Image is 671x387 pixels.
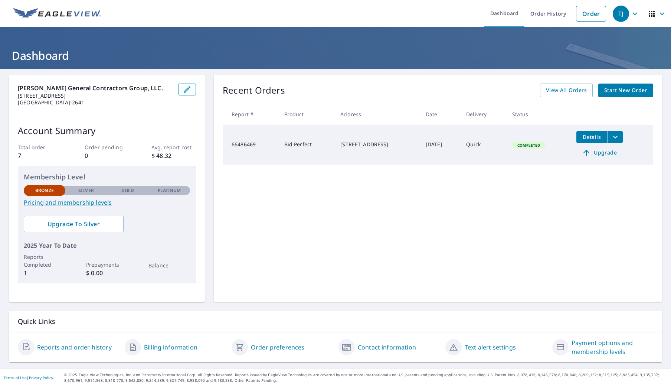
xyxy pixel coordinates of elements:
[460,103,506,125] th: Delivery
[576,6,606,22] a: Order
[85,143,129,151] p: Order pending
[513,143,544,148] span: Completed
[465,343,516,352] a: Text alert settings
[613,6,629,22] div: TJ
[64,372,667,383] p: © 2025 Eagle View Technologies, Inc. and Pictometry International Corp. All Rights Reserved. Repo...
[420,103,460,125] th: Date
[24,253,65,269] p: Reports Completed
[18,151,62,160] p: 7
[581,148,618,157] span: Upgrade
[18,317,653,326] p: Quick Links
[24,172,190,182] p: Membership Level
[24,216,124,232] a: Upgrade To Silver
[151,151,196,160] p: $ 48.32
[37,343,112,352] a: Reports and order history
[158,187,181,194] p: Platinum
[576,131,608,143] button: detailsBtn-66486469
[24,198,190,207] a: Pricing and membership levels
[278,103,335,125] th: Product
[148,261,190,269] p: Balance
[340,141,414,148] div: [STREET_ADDRESS]
[540,84,593,97] a: View All Orders
[18,124,196,137] p: Account Summary
[151,143,196,151] p: Avg. report cost
[4,375,53,380] p: |
[86,261,128,269] p: Prepayments
[121,187,134,194] p: Gold
[572,338,653,356] a: Payment options and membership levels
[13,8,101,19] img: EV Logo
[598,84,653,97] a: Start New Order
[24,269,65,277] p: 1
[24,241,190,250] p: 2025 Year To Date
[506,103,570,125] th: Status
[420,125,460,165] td: [DATE]
[223,103,278,125] th: Report #
[581,133,603,140] span: Details
[576,147,623,159] a: Upgrade
[35,187,54,194] p: Bronze
[18,143,62,151] p: Total order
[18,99,172,106] p: [GEOGRAPHIC_DATA]-2641
[546,86,587,95] span: View All Orders
[18,92,172,99] p: [STREET_ADDRESS]
[251,343,305,352] a: Order preferences
[358,343,416,352] a: Contact information
[86,269,128,277] p: $ 0.00
[9,48,662,63] h1: Dashboard
[223,125,278,165] td: 66486469
[460,125,506,165] td: Quick
[85,151,129,160] p: 0
[30,220,118,228] span: Upgrade To Silver
[29,375,53,380] a: Privacy Policy
[144,343,197,352] a: Billing information
[604,86,647,95] span: Start New Order
[78,187,94,194] p: Silver
[4,375,27,380] a: Terms of Use
[334,103,420,125] th: Address
[278,125,335,165] td: Bid Perfect
[223,84,285,97] p: Recent Orders
[608,131,623,143] button: filesDropdownBtn-66486469
[18,84,172,92] p: [PERSON_NAME] General Contractors Group, LLC.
